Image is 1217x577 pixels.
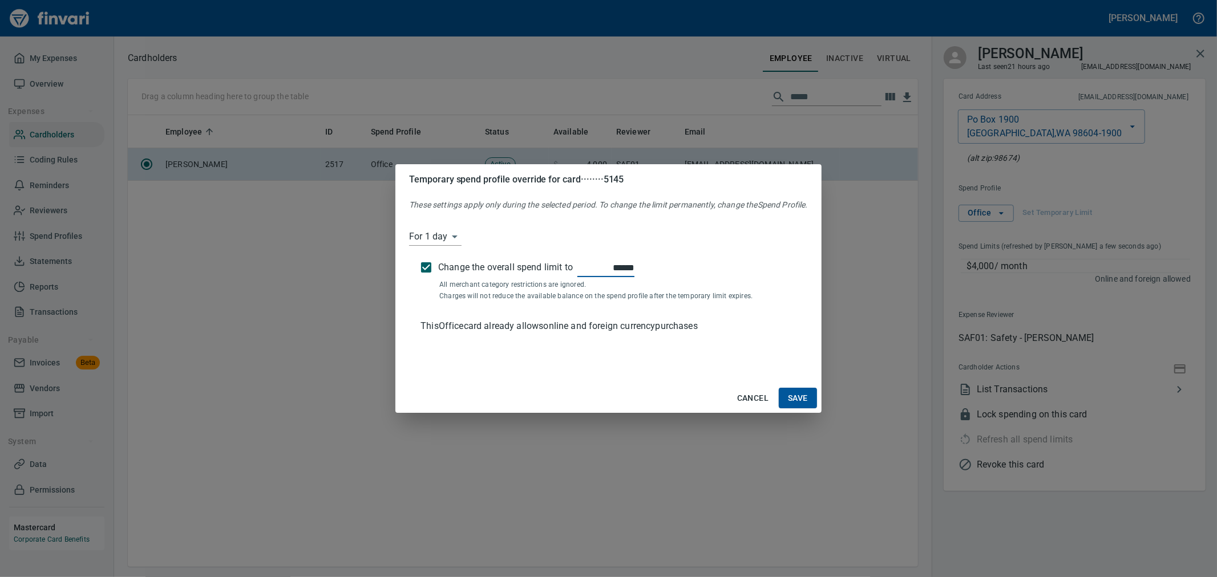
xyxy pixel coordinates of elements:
[737,391,769,405] span: Cancel
[409,227,461,246] div: For 1 day
[439,291,783,302] p: Charges will not reduce the available balance on the spend profile after the temporary limit expi...
[409,199,808,210] p: These settings apply only during the selected period. To change the limit permanently, change the...
[733,388,773,409] button: Cancel
[439,279,783,291] p: All merchant category restrictions are ignored.
[788,391,808,405] span: Save
[779,388,817,409] button: Save
[421,319,796,333] p: This Office card already allows online and foreign currency purchases
[409,173,808,185] h5: Temporary spend profile override for card ········5145
[438,261,573,274] span: Change the overall spend limit to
